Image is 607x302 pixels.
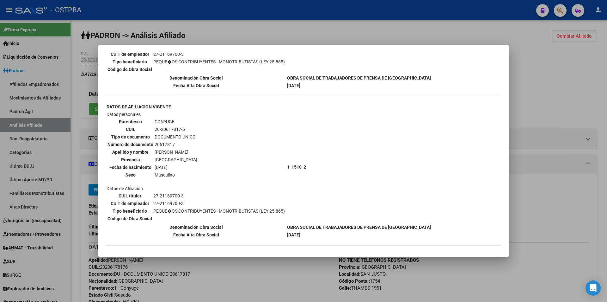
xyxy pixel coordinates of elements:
b: [DATE] [287,83,300,88]
b: [DATE] [287,232,300,237]
th: Código de Obra Social [107,215,152,222]
td: 27-21169700-3 [153,51,285,58]
div: Open Intercom Messenger [586,280,601,296]
td: Masculino [154,171,198,178]
th: Denominación Obra Social [106,224,286,231]
th: Parentesco [107,118,154,125]
th: Código de Obra Social [107,66,152,73]
th: Fecha Alta Obra Social [106,82,286,89]
td: 20-20617817-6 [154,126,198,133]
td: CONYUGE [154,118,198,125]
td: [PERSON_NAME] [154,149,198,156]
th: CUIT de empleador [107,200,152,207]
b: 1-1510-2 [287,164,306,170]
td: 20617817 [154,141,198,148]
td: 27-21169700-3 [153,192,285,199]
td: PEQUE�OS CONTRIBUYENTES - MONOTRIBUTISTAS (LEY 25.865) [153,208,285,215]
th: CUIL [107,126,154,133]
th: Denominación Obra Social [106,74,286,81]
td: PEQUE�OS CONTRIBUYENTES - MONOTRIBUTISTAS (LEY 25.865) [153,58,285,65]
th: Provincia [107,156,154,163]
th: CUIL titular [107,192,152,199]
td: 27-21169700-3 [153,200,285,207]
th: Fecha de nacimiento [107,164,154,171]
b: OBRA SOCIAL DE TRABAJADORES DE PRENSA DE [GEOGRAPHIC_DATA] [287,225,431,230]
td: [GEOGRAPHIC_DATA] [154,156,198,163]
th: Tipo beneficiario [107,58,152,65]
b: DATOS DE AFILIACION VIGENTE [107,104,171,109]
th: Tipo de documento [107,133,154,140]
th: Número de documento [107,141,154,148]
td: Datos personales Datos de Afiliación [106,111,286,223]
th: Sexo [107,171,154,178]
td: [DATE] [154,164,198,171]
th: CUIT de empleador [107,51,152,58]
td: DOCUMENTO UNICO [154,133,198,140]
th: Apellido y nombre [107,149,154,156]
th: Fecha Alta Obra Social [106,231,286,238]
th: Tipo beneficiario [107,208,152,215]
b: OBRA SOCIAL DE TRABAJADORES DE PRENSA DE [GEOGRAPHIC_DATA] [287,75,431,80]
